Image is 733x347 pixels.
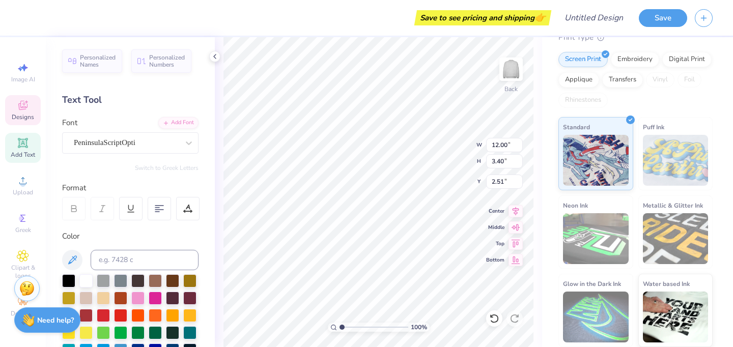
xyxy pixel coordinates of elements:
span: Clipart & logos [5,264,41,280]
span: Top [486,240,504,247]
img: Metallic & Glitter Ink [643,213,709,264]
span: 100 % [411,323,427,332]
span: Glow in the Dark Ink [563,278,621,289]
div: Add Font [158,117,199,129]
span: Water based Ink [643,278,690,289]
div: Rhinestones [558,93,608,108]
span: Neon Ink [563,200,588,211]
span: Personalized Numbers [149,54,185,68]
img: Standard [563,135,629,186]
span: Upload [13,188,33,196]
div: Digital Print [662,52,712,67]
img: Glow in the Dark Ink [563,292,629,342]
span: Standard [563,122,590,132]
div: Text Tool [62,93,199,107]
label: Font [62,117,77,129]
span: Bottom [486,256,504,264]
span: Personalized Names [80,54,116,68]
input: e.g. 7428 c [91,250,199,270]
div: Save to see pricing and shipping [417,10,549,25]
img: Neon Ink [563,213,629,264]
img: Puff Ink [643,135,709,186]
div: Foil [678,72,701,88]
span: Decorate [11,309,35,317]
button: Save [639,9,687,27]
div: Embroidery [611,52,659,67]
div: Vinyl [646,72,674,88]
input: Untitled Design [556,8,631,28]
div: Screen Print [558,52,608,67]
div: Format [62,182,200,194]
span: Puff Ink [643,122,664,132]
span: Image AI [11,75,35,83]
span: Center [486,208,504,215]
span: Add Text [11,151,35,159]
span: 👉 [534,11,546,23]
div: Print Type [558,32,713,43]
span: Metallic & Glitter Ink [643,200,703,211]
div: Color [62,230,199,242]
span: Designs [12,113,34,121]
div: Back [504,84,518,94]
div: Transfers [602,72,643,88]
img: Water based Ink [643,292,709,342]
strong: Need help? [37,315,74,325]
span: Greek [15,226,31,234]
div: Applique [558,72,599,88]
img: Back [501,59,521,79]
span: Middle [486,224,504,231]
button: Switch to Greek Letters [135,164,199,172]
